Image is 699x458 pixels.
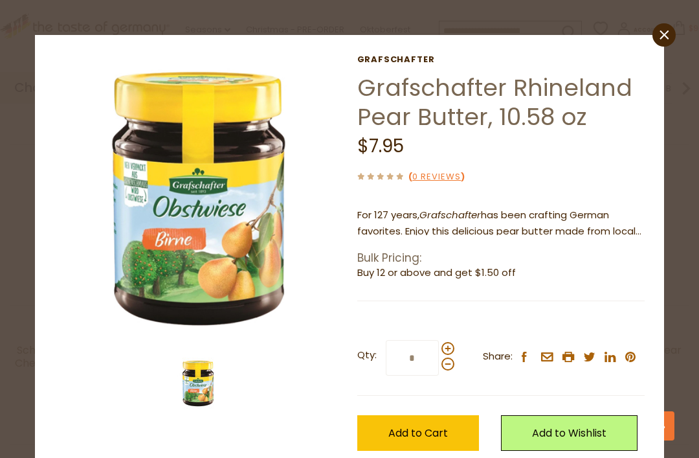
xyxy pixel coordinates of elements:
[357,133,404,159] span: $7.95
[172,358,224,409] img: Grafschafter Rhineland Pear Butter, 10.58 oz
[357,207,645,240] p: For 127 years, has been crafting German favorites. Enjoy this delicious pear butter made from loc...
[357,347,377,363] strong: Qty:
[408,170,465,183] span: ( )
[388,426,448,441] span: Add to Cart
[357,415,479,451] button: Add to Cart
[412,170,461,184] a: 0 Reviews
[357,54,645,65] a: Grafschafter
[357,251,645,265] h1: Bulk Pricing:
[483,349,513,365] span: Share:
[54,54,342,343] img: Grafschafter Rhineland Pear Butter, 10.58 oz
[419,208,481,222] em: Grafschafter
[386,340,439,376] input: Qty:
[501,415,638,451] a: Add to Wishlist
[357,265,645,281] li: Buy 12 or above and get $1.50 off
[357,71,632,133] a: Grafschafter Rhineland Pear Butter, 10.58 oz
